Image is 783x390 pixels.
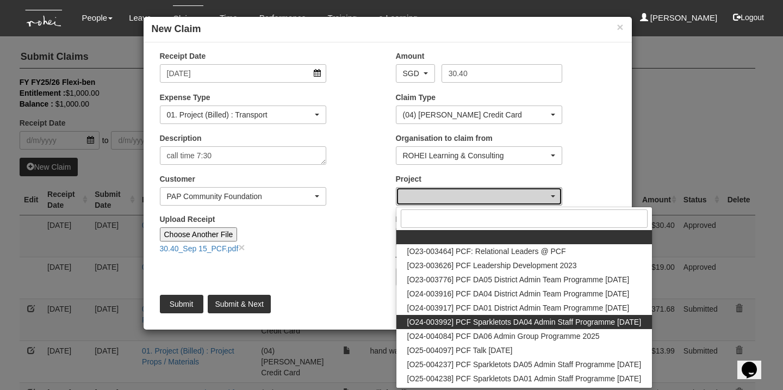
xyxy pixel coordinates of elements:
label: Amount [396,51,425,61]
input: Search [401,209,648,228]
input: Submit & Next [208,295,270,313]
input: d/m/yyyy [160,64,327,83]
label: Project [396,174,421,184]
button: 01. Project (Billed) : Transport [160,106,327,124]
div: 01. Project (Billed) : Transport [167,109,313,120]
a: close [238,241,245,253]
span: [O24-003917] PCF DA01 District Admin Team Programme [DATE] [407,302,630,313]
span: [O23-003626] PCF Leadership Development 2023 [407,260,577,271]
span: [O25-004237] PCF Sparkletots DA05 Admin Staff Programme [DATE] [407,359,642,370]
div: (04) [PERSON_NAME] Credit Card [403,109,549,120]
div: ROHEI Learning & Consulting [403,150,549,161]
span: [O24-003916] PCF DA04 District Admin Team Programme [DATE] [407,288,630,299]
a: 30.40_Sep 15_PCF.pdf [160,244,239,253]
span: [O23-003776] PCF DA05 District Admin Team Programme [DATE] [407,274,630,285]
button: × [617,21,623,33]
input: Choose Another File [160,227,238,242]
span: [O25-004238] PCF Sparkletots DA01 Admin Staff Programme [DATE] [407,373,642,384]
span: [O25-004097] PCF Talk [DATE] [407,345,513,356]
div: SGD [403,68,421,79]
span: [O23-003464] PCF: Relational Leaders @ PCF [407,246,566,257]
label: Description [160,133,202,144]
label: Organisation to claim from [396,133,493,144]
button: (04) Roy's Credit Card [396,106,563,124]
label: Receipt Date [160,51,206,61]
label: Customer [160,174,195,184]
div: PAP Community Foundation [167,191,313,202]
input: Submit [160,295,203,313]
button: SGD [396,64,435,83]
button: PAP Community Foundation [160,187,327,206]
label: Expense Type [160,92,210,103]
span: [O24-003992] PCF Sparkletots DA04 Admin Staff Programme [DATE] [407,317,642,327]
label: Upload Receipt [160,214,215,225]
button: ROHEI Learning & Consulting [396,146,563,165]
b: New Claim [152,23,201,34]
iframe: chat widget [737,346,772,379]
span: [O24-004084] PCF DA06 Admin Group Programme 2025 [407,331,600,342]
label: Claim Type [396,92,436,103]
